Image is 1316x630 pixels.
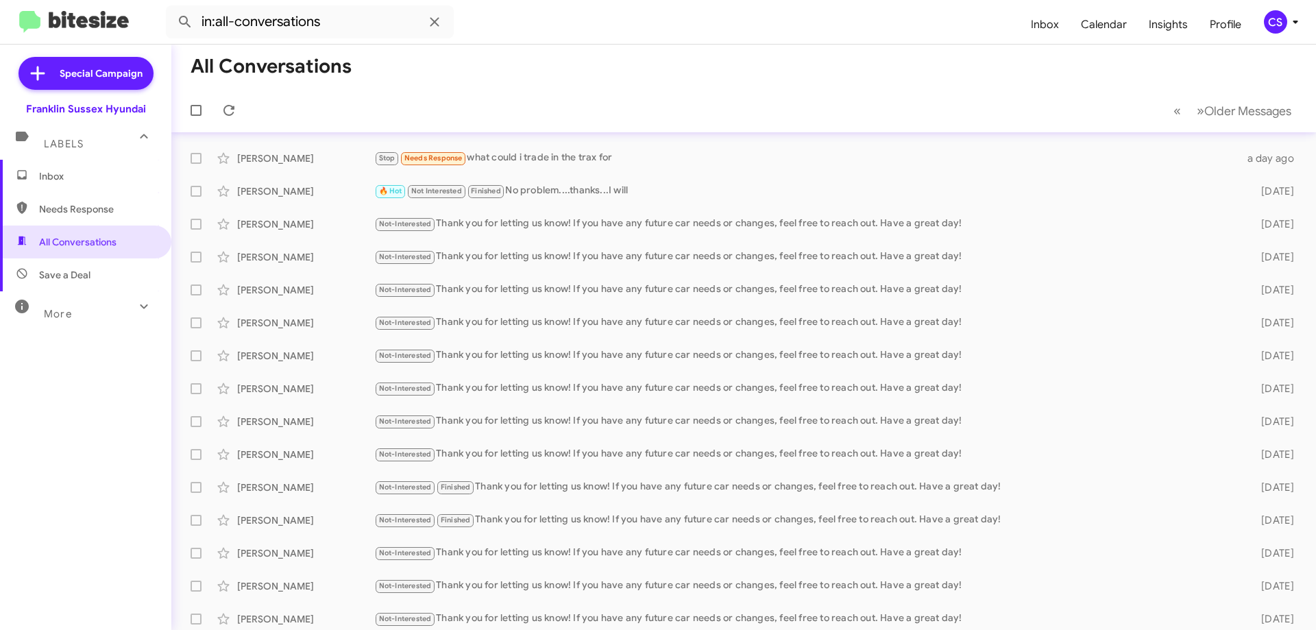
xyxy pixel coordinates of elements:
div: Thank you for letting us know! If you have any future car needs or changes, feel free to reach ou... [374,512,1239,528]
div: [PERSON_NAME] [237,481,374,494]
div: [DATE] [1239,184,1305,198]
span: 🔥 Hot [379,186,402,195]
span: Labels [44,138,84,150]
div: CS [1264,10,1287,34]
span: Not-Interested [379,219,432,228]
span: Save a Deal [39,268,90,282]
span: Not-Interested [379,318,432,327]
div: [DATE] [1239,612,1305,626]
div: [PERSON_NAME] [237,415,374,428]
div: Thank you for letting us know! If you have any future car needs or changes, feel free to reach ou... [374,479,1239,495]
button: Previous [1165,97,1189,125]
span: « [1173,102,1181,119]
div: Thank you for letting us know! If you have any future car needs or changes, feel free to reach ou... [374,446,1239,462]
a: Special Campaign [19,57,154,90]
span: Inbox [39,169,156,183]
div: [PERSON_NAME] [237,250,374,264]
div: [DATE] [1239,546,1305,560]
span: Needs Response [404,154,463,162]
div: Thank you for letting us know! If you have any future car needs or changes, feel free to reach ou... [374,545,1239,561]
div: [PERSON_NAME] [237,382,374,396]
input: Search [166,5,454,38]
div: [PERSON_NAME] [237,349,374,363]
div: a day ago [1239,152,1305,165]
div: Thank you for letting us know! If you have any future car needs or changes, feel free to reach ou... [374,413,1239,429]
div: [DATE] [1239,316,1305,330]
span: Not-Interested [379,483,432,492]
div: Thank you for letting us know! If you have any future car needs or changes, feel free to reach ou... [374,578,1239,594]
span: More [44,308,72,320]
div: [PERSON_NAME] [237,612,374,626]
span: Not-Interested [379,516,432,524]
div: [PERSON_NAME] [237,316,374,330]
span: All Conversations [39,235,117,249]
div: [DATE] [1239,415,1305,428]
div: [DATE] [1239,513,1305,527]
div: [DATE] [1239,579,1305,593]
span: Not-Interested [379,384,432,393]
span: Finished [441,516,471,524]
nav: Page navigation example [1166,97,1300,125]
div: [DATE] [1239,217,1305,231]
div: [DATE] [1239,283,1305,297]
div: [DATE] [1239,448,1305,461]
span: Not-Interested [379,252,432,261]
span: Needs Response [39,202,156,216]
span: Not-Interested [379,614,432,623]
div: [PERSON_NAME] [237,513,374,527]
div: [PERSON_NAME] [237,448,374,461]
span: Not-Interested [379,450,432,459]
span: Finished [441,483,471,492]
div: [PERSON_NAME] [237,546,374,560]
div: Thank you for letting us know! If you have any future car needs or changes, feel free to reach ou... [374,380,1239,396]
div: No problem....thanks...I will [374,183,1239,199]
span: Stop [379,154,395,162]
div: [DATE] [1239,250,1305,264]
button: Next [1189,97,1300,125]
span: Not Interested [411,186,462,195]
div: [DATE] [1239,481,1305,494]
div: [PERSON_NAME] [237,184,374,198]
div: Thank you for letting us know! If you have any future car needs or changes, feel free to reach ou... [374,249,1239,265]
a: Inbox [1020,5,1070,45]
h1: All Conversations [191,56,352,77]
div: Thank you for letting us know! If you have any future car needs or changes, feel free to reach ou... [374,611,1239,627]
div: [DATE] [1239,349,1305,363]
div: [DATE] [1239,382,1305,396]
div: Franklin Sussex Hyundai [26,102,146,116]
div: [PERSON_NAME] [237,283,374,297]
a: Profile [1199,5,1252,45]
div: [PERSON_NAME] [237,579,374,593]
span: Not-Interested [379,285,432,294]
span: Not-Interested [379,548,432,557]
div: what could i trade in the trax for [374,150,1239,166]
span: Finished [471,186,501,195]
span: Older Messages [1204,104,1291,119]
div: Thank you for letting us know! If you have any future car needs or changes, feel free to reach ou... [374,216,1239,232]
span: Special Campaign [60,66,143,80]
div: Thank you for letting us know! If you have any future car needs or changes, feel free to reach ou... [374,315,1239,330]
div: [PERSON_NAME] [237,152,374,165]
div: [PERSON_NAME] [237,217,374,231]
span: Not-Interested [379,417,432,426]
a: Calendar [1070,5,1138,45]
span: Not-Interested [379,351,432,360]
div: Thank you for letting us know! If you have any future car needs or changes, feel free to reach ou... [374,348,1239,363]
span: » [1197,102,1204,119]
button: CS [1252,10,1301,34]
span: Not-Interested [379,581,432,590]
div: Thank you for letting us know! If you have any future car needs or changes, feel free to reach ou... [374,282,1239,298]
a: Insights [1138,5,1199,45]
